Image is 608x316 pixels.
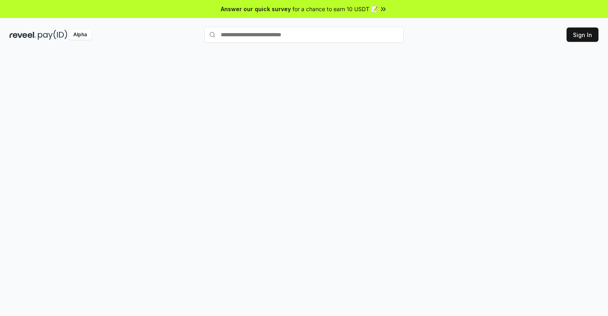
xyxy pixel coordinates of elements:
[221,5,291,13] span: Answer our quick survey
[38,30,67,40] img: pay_id
[69,30,91,40] div: Alpha
[292,5,378,13] span: for a chance to earn 10 USDT 📝
[567,27,598,42] button: Sign In
[10,30,36,40] img: reveel_dark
